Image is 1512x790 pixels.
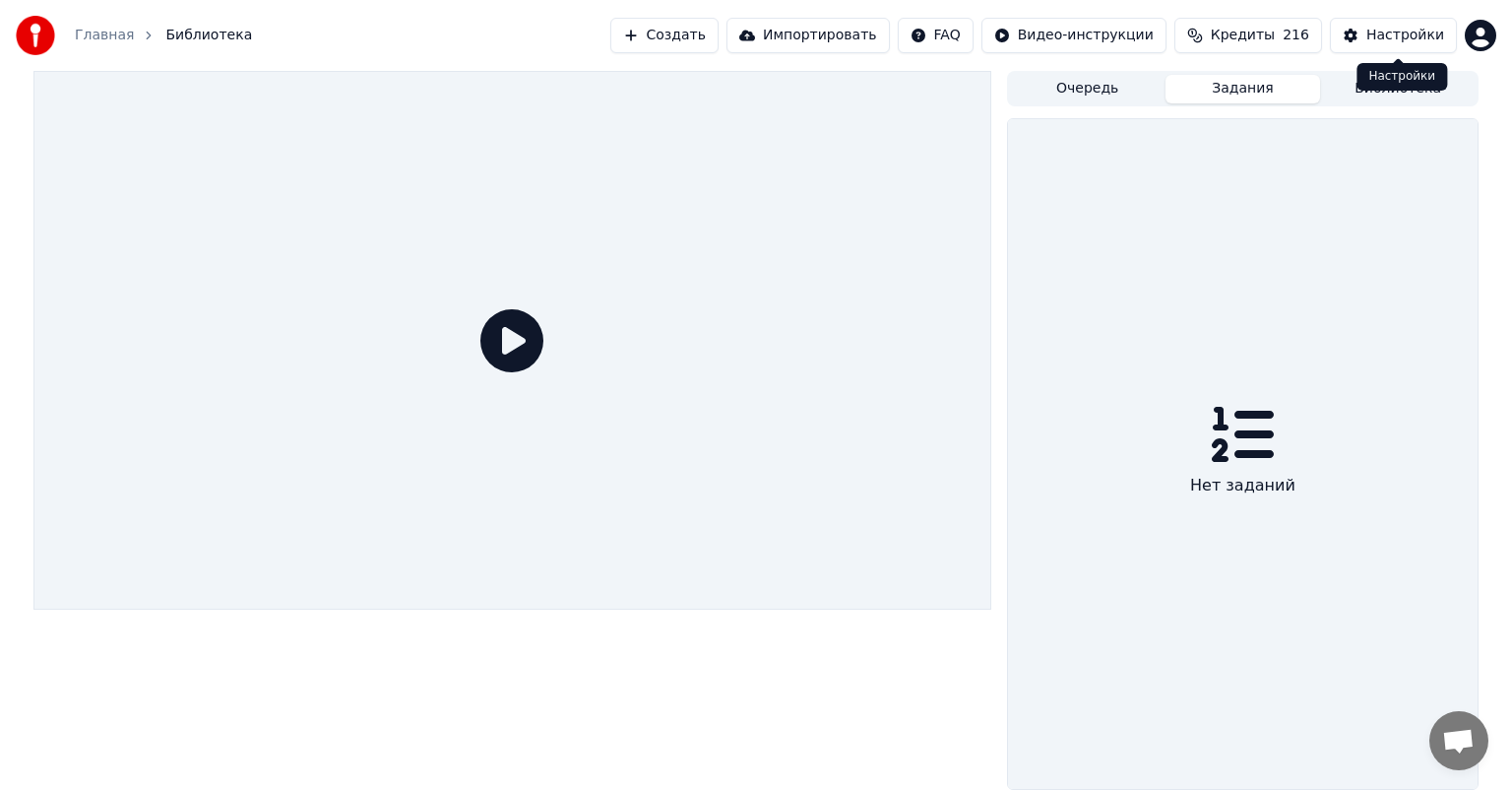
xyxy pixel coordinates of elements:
[75,26,252,45] nav: breadcrumb
[75,26,134,45] a: Главная
[1366,26,1444,45] div: Настройки
[1165,75,1321,103] button: Задания
[981,18,1166,53] button: Видео-инструкции
[1174,18,1322,53] button: Кредиты216
[1429,711,1488,770] div: Открытый чат
[610,18,719,53] button: Создать
[1010,75,1165,103] button: Очередь
[1283,26,1309,45] span: 216
[726,18,890,53] button: Импортировать
[1211,26,1275,45] span: Кредиты
[16,16,55,55] img: youka
[1182,466,1303,505] div: Нет заданий
[1320,75,1476,103] button: Библиотека
[1356,63,1447,91] div: Настройки
[1330,18,1457,53] button: Настройки
[165,26,252,45] span: Библиотека
[898,18,974,53] button: FAQ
